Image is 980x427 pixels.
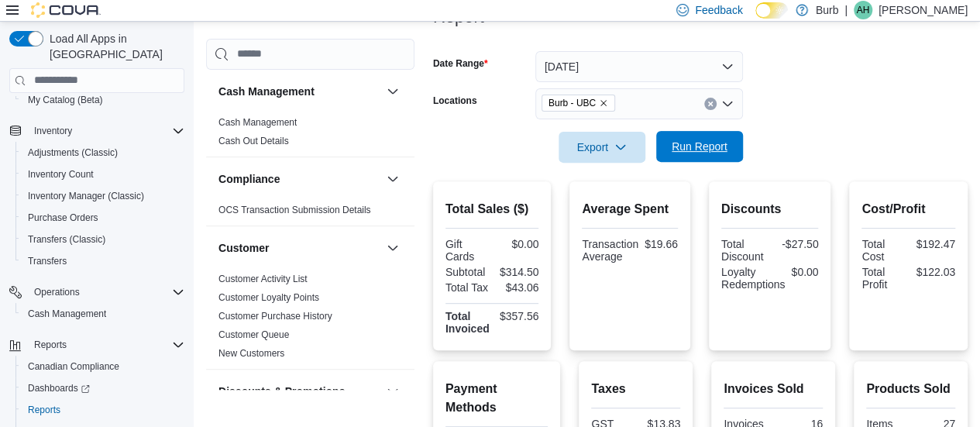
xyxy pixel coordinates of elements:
[218,136,289,146] a: Cash Out Details
[218,117,297,128] a: Cash Management
[28,122,184,140] span: Inventory
[28,146,118,159] span: Adjustments (Classic)
[542,95,615,112] span: Burb - UBC
[433,95,477,107] label: Locations
[31,2,101,18] img: Cova
[3,281,191,303] button: Operations
[218,204,371,216] span: OCS Transaction Submission Details
[15,185,191,207] button: Inventory Manager (Classic)
[28,404,60,416] span: Reports
[28,336,184,354] span: Reports
[912,266,955,278] div: $122.03
[3,334,191,356] button: Reports
[383,382,402,401] button: Discounts & Promotions
[218,240,269,256] h3: Customer
[495,266,538,278] div: $314.50
[568,132,636,163] span: Export
[844,1,848,19] p: |
[445,238,489,263] div: Gift Cards
[22,165,184,184] span: Inventory Count
[495,281,538,294] div: $43.06
[816,1,839,19] p: Burb
[15,399,191,421] button: Reports
[445,281,489,294] div: Total Tax
[15,142,191,164] button: Adjustments (Classic)
[22,401,184,419] span: Reports
[28,122,78,140] button: Inventory
[206,201,414,226] div: Compliance
[28,255,67,267] span: Transfers
[34,339,67,351] span: Reports
[22,91,184,109] span: My Catalog (Beta)
[218,384,380,399] button: Discounts & Promotions
[15,303,191,325] button: Cash Management
[218,311,332,322] a: Customer Purchase History
[672,139,727,154] span: Run Report
[15,207,191,229] button: Purchase Orders
[445,266,489,278] div: Subtotal
[218,292,319,303] a: Customer Loyalty Points
[22,208,105,227] a: Purchase Orders
[22,187,184,205] span: Inventory Manager (Classic)
[34,125,72,137] span: Inventory
[218,291,319,304] span: Customer Loyalty Points
[22,379,184,398] span: Dashboards
[218,135,289,147] span: Cash Out Details
[28,190,144,202] span: Inventory Manager (Classic)
[861,238,905,263] div: Total Cost
[218,329,289,340] a: Customer Queue
[496,310,539,322] div: $357.56
[15,377,191,399] a: Dashboards
[704,98,717,110] button: Clear input
[218,329,289,341] span: Customer Queue
[383,239,402,257] button: Customer
[445,380,548,417] h2: Payment Methods
[34,286,80,298] span: Operations
[218,84,315,99] h3: Cash Management
[433,57,488,70] label: Date Range
[22,165,100,184] a: Inventory Count
[445,200,539,219] h2: Total Sales ($)
[15,89,191,111] button: My Catalog (Beta)
[599,98,608,108] button: Remove Burb - UBC from selection in this group
[383,170,402,188] button: Compliance
[28,382,90,394] span: Dashboards
[861,266,905,291] div: Total Profit
[22,91,109,109] a: My Catalog (Beta)
[721,266,786,291] div: Loyalty Redemptions
[721,200,819,219] h2: Discounts
[383,82,402,101] button: Cash Management
[28,283,184,301] span: Operations
[28,94,103,106] span: My Catalog (Beta)
[879,1,968,19] p: [PERSON_NAME]
[218,347,284,360] span: New Customers
[861,200,955,219] h2: Cost/Profit
[218,240,380,256] button: Customer
[22,252,73,270] a: Transfers
[495,238,538,250] div: $0.00
[28,233,105,246] span: Transfers (Classic)
[218,205,371,215] a: OCS Transaction Submission Details
[218,84,380,99] button: Cash Management
[445,310,490,335] strong: Total Invoiced
[28,283,86,301] button: Operations
[22,357,184,376] span: Canadian Compliance
[22,187,150,205] a: Inventory Manager (Classic)
[559,132,645,163] button: Export
[15,250,191,272] button: Transfers
[218,348,284,359] a: New Customers
[3,120,191,142] button: Inventory
[28,336,73,354] button: Reports
[218,171,280,187] h3: Compliance
[721,238,767,263] div: Total Discount
[22,379,96,398] a: Dashboards
[724,380,823,398] h2: Invoices Sold
[28,168,94,181] span: Inventory Count
[218,274,308,284] a: Customer Activity List
[791,266,818,278] div: $0.00
[22,230,112,249] a: Transfers (Classic)
[218,273,308,285] span: Customer Activity List
[22,143,124,162] a: Adjustments (Classic)
[28,212,98,224] span: Purchase Orders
